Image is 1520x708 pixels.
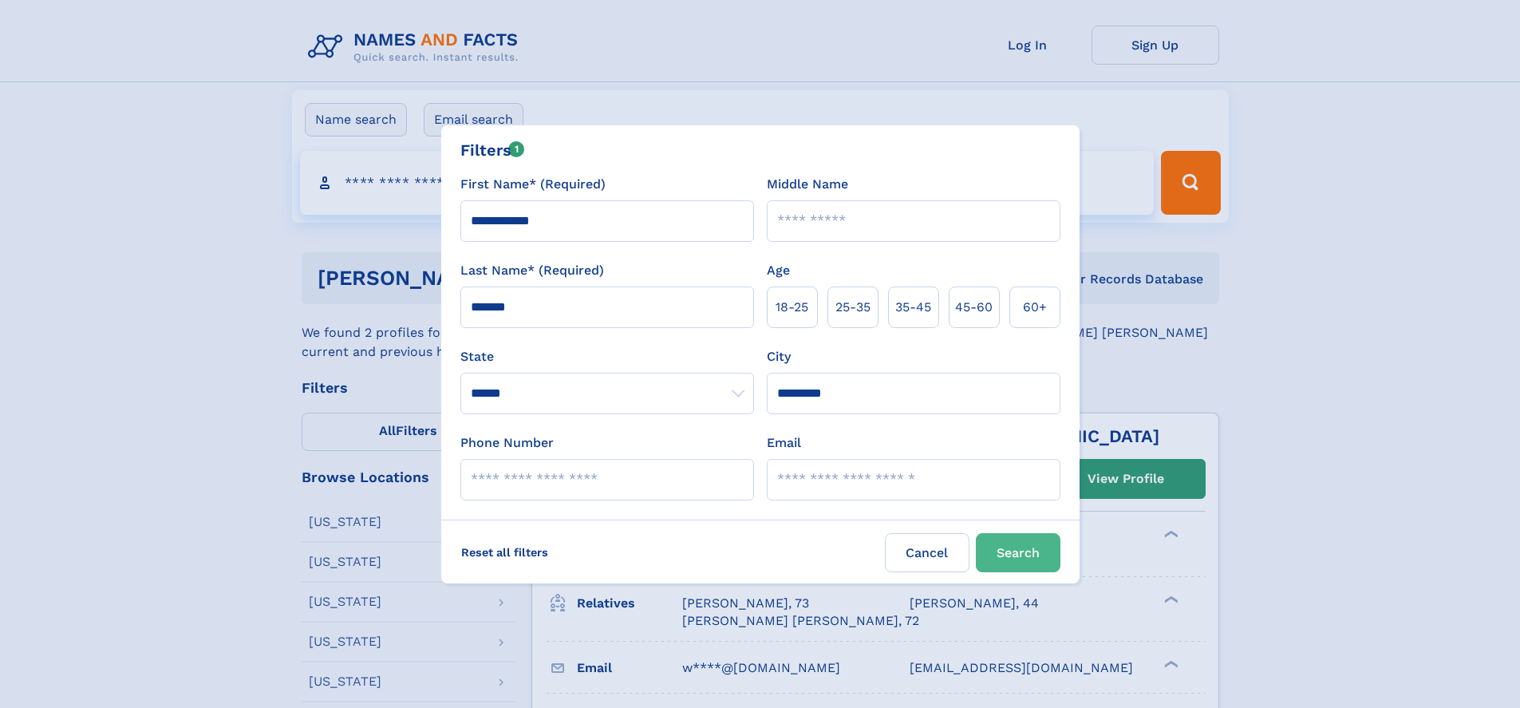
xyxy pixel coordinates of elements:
label: Phone Number [460,433,554,453]
span: 18‑25 [776,298,808,317]
label: Cancel [885,533,969,572]
div: Filters [460,138,525,162]
label: City [767,347,791,366]
span: 45‑60 [955,298,993,317]
label: Reset all filters [451,533,559,572]
button: Search [976,533,1060,572]
label: Middle Name [767,175,848,194]
span: 25‑35 [835,298,871,317]
label: State [460,347,754,366]
label: Email [767,433,801,453]
label: Last Name* (Required) [460,261,604,280]
label: First Name* (Required) [460,175,606,194]
label: Age [767,261,790,280]
span: 35‑45 [895,298,931,317]
span: 60+ [1023,298,1047,317]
